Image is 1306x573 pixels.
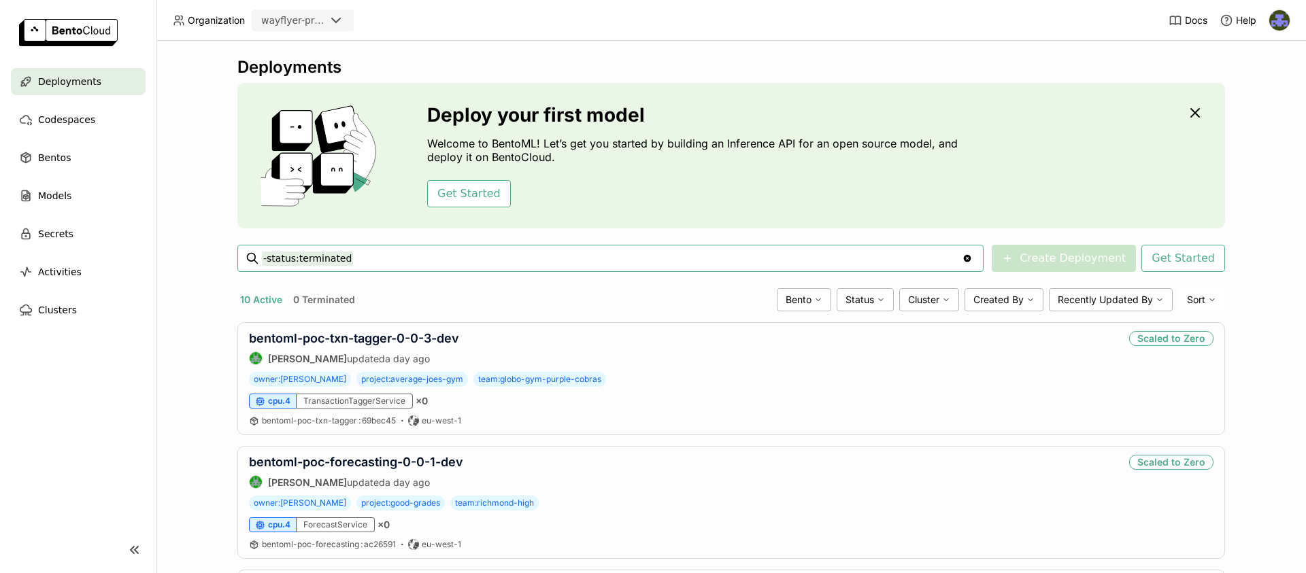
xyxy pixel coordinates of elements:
img: Sean Hickey [250,352,262,364]
a: Secrets [11,220,146,247]
div: updated [249,351,459,365]
span: Created By [973,294,1024,306]
span: bentoml-poc-forecasting ac26591 [262,539,396,549]
div: Scaled to Zero [1129,331,1213,346]
span: Bento [786,294,811,306]
span: Recently Updated By [1058,294,1153,306]
svg: Clear value [962,253,973,264]
img: cover onboarding [248,105,395,207]
img: Deirdre Bevan [1269,10,1290,31]
span: : [358,415,361,426]
span: Organization [188,14,245,27]
strong: [PERSON_NAME] [268,353,347,364]
span: × 0 [416,395,428,407]
span: Status [845,294,874,306]
a: bentoml-poc-txn-tagger-0-0-3-dev [249,331,459,345]
span: team:globo-gym-purple-cobras [473,372,606,387]
div: Sort [1178,288,1225,311]
div: Status [837,288,894,311]
span: project:average-joes-gym [356,372,468,387]
span: Clusters [38,302,77,318]
div: Scaled to Zero [1129,455,1213,470]
input: Selected wayflyer-prod. [326,14,328,28]
button: Get Started [1141,245,1225,272]
div: updated [249,475,463,489]
span: owner:[PERSON_NAME] [249,372,351,387]
img: logo [19,19,118,46]
a: Activities [11,258,146,285]
span: project:good-grades [356,496,445,510]
span: cpu.4 [268,519,290,530]
div: Recently Updated By [1049,288,1173,311]
input: Search [262,247,962,269]
span: × 0 [378,519,390,531]
button: Get Started [427,180,511,207]
h3: Deploy your first model [427,104,965,126]
span: eu-west-1 [422,539,461,550]
a: Bentos [11,144,146,171]
div: ForecastService [297,517,375,532]
span: Activities [38,264,82,280]
span: Codespaces [38,111,95,128]
span: : [361,539,363,549]
span: Secrets [38,226,73,242]
div: wayflyer-prod [261,14,325,27]
span: a day ago [385,353,430,364]
button: 0 Terminated [290,291,358,309]
a: Deployments [11,68,146,95]
a: bentoml-poc-forecasting-0-0-1-dev [249,455,463,469]
p: Welcome to BentoML! Let’s get you started by building an Inference API for an open source model, ... [427,137,965,164]
span: bentoml-poc-txn-tagger 69bec45 [262,415,396,426]
div: TransactionTaggerService [297,394,413,409]
span: Cluster [908,294,939,306]
span: Deployments [38,73,101,90]
div: Help [1220,14,1256,27]
a: Docs [1169,14,1207,27]
span: eu-west-1 [422,415,461,426]
span: cpu.4 [268,396,290,406]
a: Clusters [11,296,146,324]
a: bentoml-poc-forecasting:ac26591 [262,539,396,550]
span: Sort [1187,294,1205,306]
div: Bento [777,288,831,311]
span: a day ago [385,476,430,488]
button: 10 Active [237,291,285,309]
a: bentoml-poc-txn-tagger:69bec45 [262,415,396,426]
strong: [PERSON_NAME] [268,476,347,488]
img: Sean Hickey [250,476,262,488]
div: Cluster [899,288,959,311]
a: Codespaces [11,106,146,133]
button: Create Deployment [992,245,1136,272]
a: Models [11,182,146,209]
span: team:richmond-high [450,496,539,510]
span: Help [1236,14,1256,27]
span: Docs [1185,14,1207,27]
span: owner:[PERSON_NAME] [249,496,351,510]
span: Bentos [38,150,71,166]
span: Models [38,188,71,204]
div: Deployments [237,57,1225,77]
div: Created By [965,288,1043,311]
